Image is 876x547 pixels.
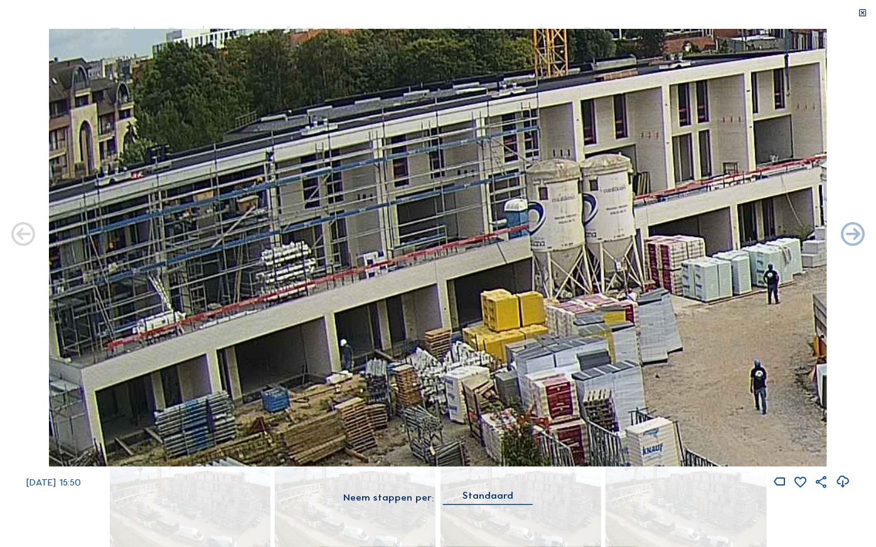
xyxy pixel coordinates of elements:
[443,490,532,504] div: Standaard
[462,490,513,501] div: Standaard
[343,492,434,502] div: Neem stappen per:
[838,220,867,250] i: Back
[26,476,81,488] span: [DATE] 15:50
[9,220,38,250] i: Forward
[49,29,827,467] img: Image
